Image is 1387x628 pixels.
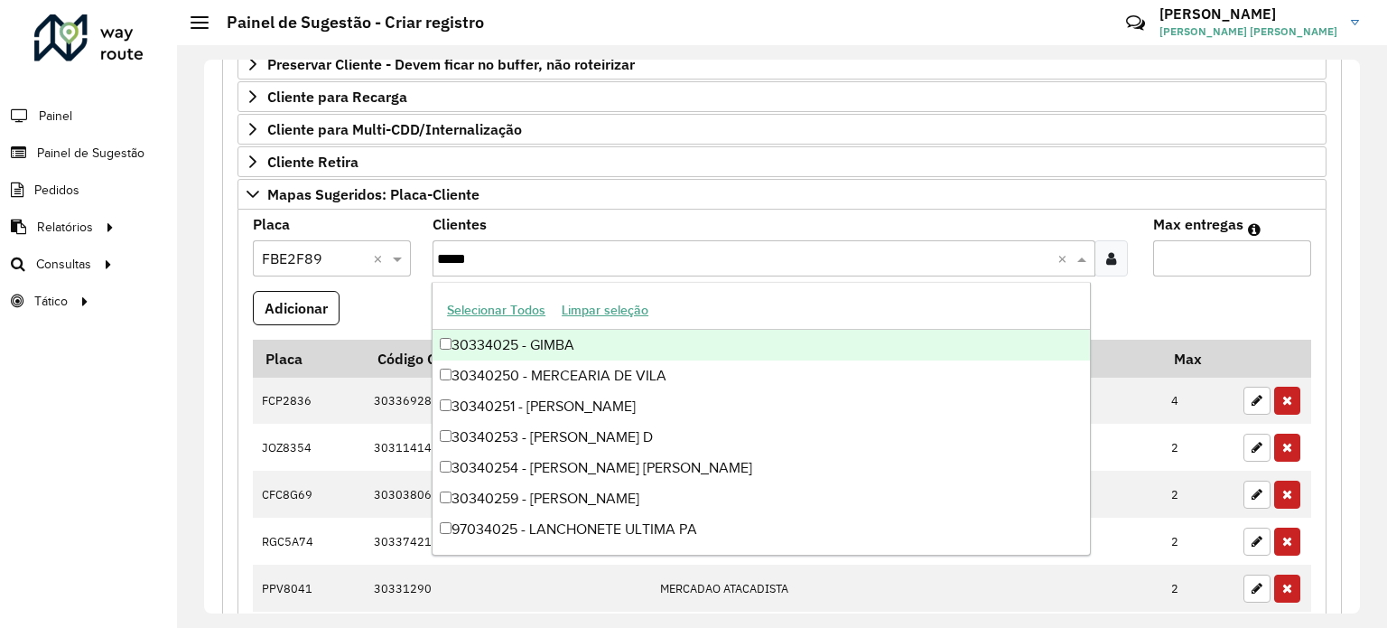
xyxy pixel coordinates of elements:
[433,361,1090,391] div: 30340250 - MERCEARIA DE VILA
[253,291,340,325] button: Adicionar
[253,471,365,518] td: CFC8G69
[1162,378,1234,425] td: 4
[1159,23,1337,40] span: [PERSON_NAME] [PERSON_NAME]
[253,340,365,378] th: Placa
[433,514,1090,545] div: 97034025 - LANCHONETE ULTIMA PA
[365,424,651,471] td: 30311414
[237,114,1326,145] a: Cliente para Multi-CDD/Internalização
[1162,424,1234,471] td: 2
[1162,471,1234,518] td: 2
[253,565,365,612] td: PPV8041
[365,518,651,565] td: 30337421
[253,213,290,235] label: Placa
[373,248,388,269] span: Clear all
[1162,565,1234,612] td: 2
[433,391,1090,422] div: 30340251 - [PERSON_NAME]
[34,181,79,200] span: Pedidos
[253,424,365,471] td: JOZ8354
[554,296,656,324] button: Limpar seleção
[433,330,1090,361] div: 30334025 - GIMBA
[433,422,1090,453] div: 30340253 - [PERSON_NAME] D
[1248,222,1261,237] em: Máximo de clientes que serão colocados na mesma rota com os clientes informados
[253,378,365,425] td: FCP2836
[267,57,635,71] span: Preservar Cliente - Devem ficar no buffer, não roteirizar
[365,378,651,425] td: 30336928
[433,213,487,235] label: Clientes
[365,565,651,612] td: 30331290
[439,296,554,324] button: Selecionar Todos
[237,81,1326,112] a: Cliente para Recarga
[209,13,484,33] h2: Painel de Sugestão - Criar registro
[1162,340,1234,378] th: Max
[432,282,1091,556] ng-dropdown-panel: Options list
[237,49,1326,80] a: Preservar Cliente - Devem ficar no buffer, não roteirizar
[1162,518,1234,565] td: 2
[267,89,407,104] span: Cliente para Recarga
[237,146,1326,177] a: Cliente Retira
[365,340,651,378] th: Código Cliente
[1159,5,1337,23] h3: [PERSON_NAME]
[1116,4,1155,42] a: Contato Rápido
[253,518,365,565] td: RGC5A74
[34,292,68,311] span: Tático
[433,483,1090,514] div: 30340259 - [PERSON_NAME]
[267,155,358,169] span: Cliente Retira
[39,107,72,126] span: Painel
[1153,213,1243,235] label: Max entregas
[37,218,93,237] span: Relatórios
[651,565,1162,612] td: MERCADAO ATACADISTA
[36,255,91,274] span: Consultas
[267,187,479,202] span: Mapas Sugeridos: Placa-Cliente
[267,122,522,136] span: Cliente para Multi-CDD/Internalização
[433,453,1090,483] div: 30340254 - [PERSON_NAME] [PERSON_NAME]
[365,471,651,518] td: 30303806
[237,179,1326,210] a: Mapas Sugeridos: Placa-Cliente
[1057,248,1073,269] span: Clear all
[37,144,144,163] span: Painel de Sugestão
